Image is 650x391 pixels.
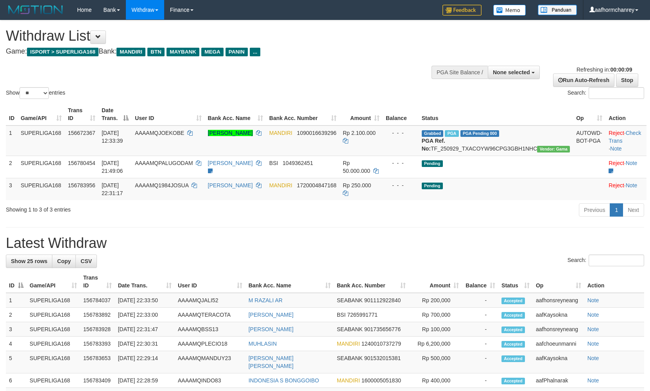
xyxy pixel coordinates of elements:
a: Note [626,160,637,166]
th: Action [605,103,646,126]
td: AUTOWD-BOT-PGA [573,126,605,156]
span: 156783956 [68,182,95,188]
span: Copy 901532015381 to clipboard [364,355,401,361]
th: Bank Acc. Name: activate to sort column ascending [245,271,334,293]
td: · · [605,126,646,156]
img: MOTION_logo.png [6,4,65,16]
td: Rp 100,000 [409,322,462,337]
span: Copy 1049362451 to clipboard [283,160,313,166]
td: [DATE] 22:33:00 [115,308,175,322]
a: Reject [609,160,624,166]
span: Accepted [501,326,525,333]
span: SEABANK [337,297,363,303]
a: Note [587,312,599,318]
a: Previous [579,203,610,217]
b: PGA Ref. No: [422,138,445,152]
th: Game/API: activate to sort column ascending [18,103,65,126]
td: - [462,322,498,337]
span: Refreshing in: [577,66,632,73]
td: TF_250929_TXACOYW96CPG3GBH1NHC [419,126,573,156]
span: Accepted [501,355,525,362]
a: Note [587,355,599,361]
td: - [462,337,498,351]
span: CSV [81,258,92,264]
td: aafhonsreyneang [533,322,584,337]
td: 2 [6,156,18,178]
div: PGA Site Balance / [432,66,488,79]
span: Accepted [501,378,525,384]
td: - [462,293,498,308]
input: Search: [589,255,644,266]
span: MANDIRI [337,377,360,384]
th: Op: activate to sort column ascending [573,103,605,126]
span: Accepted [501,312,525,319]
span: AAAAMQPALUGODAM [135,160,193,166]
input: Search: [589,87,644,99]
span: 156672367 [68,130,95,136]
td: - [462,351,498,373]
a: Note [610,145,622,152]
th: Date Trans.: activate to sort column descending [98,103,132,126]
div: - - - [386,181,415,189]
span: ... [250,48,260,56]
th: Bank Acc. Name: activate to sort column ascending [205,103,266,126]
th: ID [6,103,18,126]
span: Accepted [501,298,525,304]
label: Show entries [6,87,65,99]
td: 156783928 [80,322,115,337]
a: Check Trans [609,130,641,144]
select: Showentries [20,87,49,99]
td: 5 [6,351,27,373]
label: Search: [568,87,644,99]
td: Rp 400,000 [409,373,462,388]
span: Copy 1720004847168 to clipboard [297,182,337,188]
span: BTN [147,48,165,56]
a: Note [626,182,637,188]
span: Copy 901735656776 to clipboard [364,326,401,332]
span: AAAAMQJOEKOBE [135,130,184,136]
button: None selected [488,66,540,79]
a: [PERSON_NAME] [PERSON_NAME] [249,355,294,369]
td: - [462,373,498,388]
a: [PERSON_NAME] [249,312,294,318]
span: PGA Pending [460,130,500,137]
td: 156783393 [80,337,115,351]
a: Note [587,326,599,332]
span: Copy 1600005051830 to clipboard [362,377,401,384]
td: 156783653 [80,351,115,373]
td: SUPERLIGA168 [27,337,80,351]
th: Game/API: activate to sort column ascending [27,271,80,293]
a: [PERSON_NAME] [208,130,253,136]
td: · [605,178,646,200]
td: 1 [6,126,18,156]
span: MAYBANK [167,48,199,56]
td: aafPhalnarak [533,373,584,388]
a: 1 [610,203,623,217]
th: Balance [383,103,419,126]
span: Copy 7265991771 to clipboard [347,312,378,318]
span: BSI [269,160,278,166]
a: [PERSON_NAME] [249,326,294,332]
th: Trans ID: activate to sort column ascending [80,271,115,293]
span: PANIN [226,48,248,56]
img: Button%20Memo.svg [493,5,526,16]
td: AAAAMQTERACOTA [175,308,245,322]
td: 1 [6,293,27,308]
span: BSI [337,312,346,318]
div: - - - [386,129,415,137]
td: - [462,308,498,322]
span: Copy 1090016639296 to clipboard [297,130,337,136]
h1: Withdraw List [6,28,426,44]
th: ID: activate to sort column descending [6,271,27,293]
a: M RAZALI AR [249,297,283,303]
td: Rp 6,200,000 [409,337,462,351]
span: Vendor URL: https://trx31.1velocity.biz [537,146,570,152]
td: [DATE] 22:33:50 [115,293,175,308]
td: [DATE] 22:31:47 [115,322,175,337]
td: AAAAMQMANDUY23 [175,351,245,373]
span: Rp 2.100.000 [343,130,376,136]
th: Bank Acc. Number: activate to sort column ascending [266,103,340,126]
td: SUPERLIGA168 [27,308,80,322]
td: 3 [6,178,18,200]
td: aafchoeunmanni [533,337,584,351]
